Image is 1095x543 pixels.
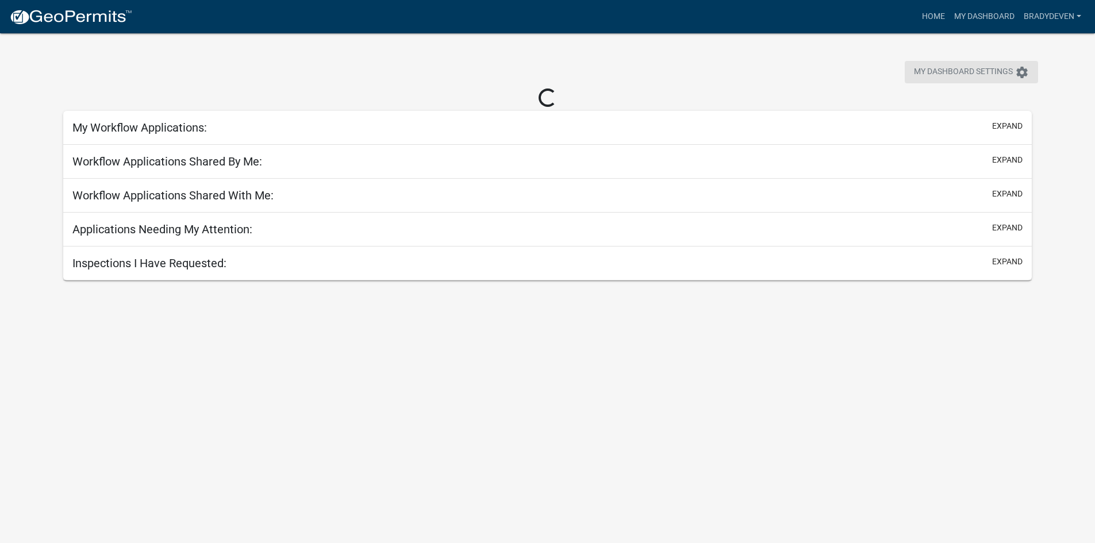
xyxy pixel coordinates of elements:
h5: Workflow Applications Shared By Me: [72,155,262,168]
h5: My Workflow Applications: [72,121,207,134]
button: expand [992,256,1023,268]
a: Bradydeven [1019,6,1086,28]
button: My Dashboard Settingssettings [905,61,1038,83]
button: expand [992,188,1023,200]
h5: Applications Needing My Attention: [72,222,252,236]
button: expand [992,154,1023,166]
button: expand [992,120,1023,132]
a: My Dashboard [950,6,1019,28]
h5: Inspections I Have Requested: [72,256,226,270]
button: expand [992,222,1023,234]
a: Home [917,6,950,28]
i: settings [1015,66,1029,79]
h5: Workflow Applications Shared With Me: [72,188,274,202]
span: My Dashboard Settings [914,66,1013,79]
